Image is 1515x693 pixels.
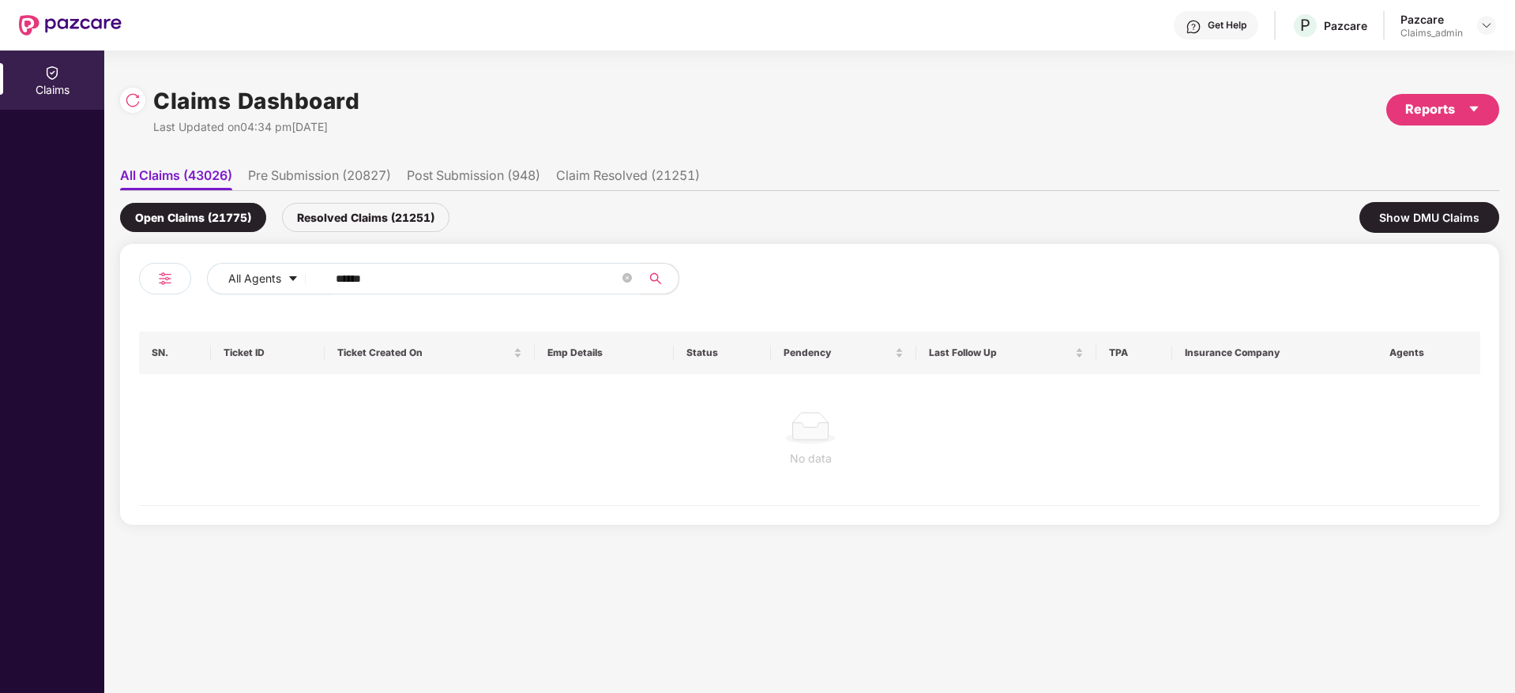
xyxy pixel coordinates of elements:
div: Reports [1405,99,1480,119]
img: svg+xml;base64,PHN2ZyB4bWxucz0iaHR0cDovL3d3dy53My5vcmcvMjAwMC9zdmciIHdpZHRoPSIyNCIgaGVpZ2h0PSIyNC... [156,269,175,288]
span: Ticket Created On [337,346,510,359]
div: Last Updated on 04:34 pm[DATE] [153,118,359,136]
li: Claim Resolved (21251) [556,167,700,190]
div: Resolved Claims (21251) [282,203,449,232]
button: All Agentscaret-down [207,263,333,294]
span: close-circle [622,273,632,283]
img: New Pazcare Logo [19,15,122,36]
img: svg+xml;base64,PHN2ZyBpZD0iQ2xhaW0iIHhtbG5zPSJodHRwOi8vd3d3LnczLm9yZy8yMDAwL3N2ZyIgd2lkdGg9IjIwIi... [44,65,60,81]
span: Last Follow Up [929,346,1072,359]
div: Pazcare [1324,18,1367,33]
div: No data [152,450,1469,467]
th: Pendency [771,332,916,374]
th: Emp Details [535,332,673,374]
span: All Agents [228,270,281,287]
span: caret-down [1468,103,1480,115]
span: search [640,272,671,285]
div: Get Help [1208,19,1246,32]
div: Show DMU Claims [1359,202,1499,233]
img: svg+xml;base64,PHN2ZyBpZD0iUmVsb2FkLTMyeDMyIiB4bWxucz0iaHR0cDovL3d3dy53My5vcmcvMjAwMC9zdmciIHdpZH... [125,92,141,108]
span: caret-down [288,273,299,286]
span: Pendency [784,346,892,359]
button: search [640,263,679,294]
div: Pazcare [1400,12,1463,27]
img: svg+xml;base64,PHN2ZyBpZD0iSGVscC0zMngzMiIgeG1sbnM9Imh0dHA6Ly93d3cudzMub3JnLzIwMDAvc3ZnIiB3aWR0aD... [1186,19,1201,35]
li: Post Submission (948) [407,167,540,190]
li: All Claims (43026) [120,167,232,190]
th: TPA [1096,332,1172,374]
th: Last Follow Up [916,332,1096,374]
h1: Claims Dashboard [153,84,359,118]
div: Claims_admin [1400,27,1463,39]
th: Insurance Company [1172,332,1378,374]
span: P [1300,16,1310,35]
th: Status [674,332,772,374]
div: Open Claims (21775) [120,203,266,232]
th: Ticket Created On [325,332,535,374]
th: Agents [1377,332,1480,374]
span: close-circle [622,272,632,287]
th: Ticket ID [211,332,325,374]
img: svg+xml;base64,PHN2ZyBpZD0iRHJvcGRvd24tMzJ4MzIiIHhtbG5zPSJodHRwOi8vd3d3LnczLm9yZy8yMDAwL3N2ZyIgd2... [1480,19,1493,32]
li: Pre Submission (20827) [248,167,391,190]
th: SN. [139,332,211,374]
